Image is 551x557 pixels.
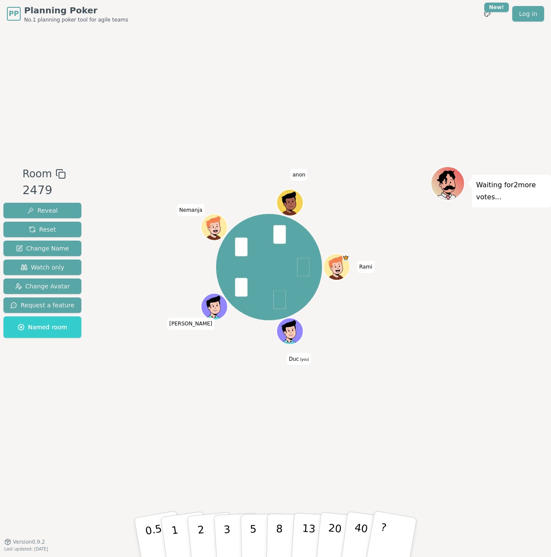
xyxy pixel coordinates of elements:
[278,319,303,344] button: Click to change your avatar
[299,358,309,362] span: (you)
[167,318,214,330] span: Click to change your name
[22,182,65,199] div: 2479
[3,222,81,237] button: Reset
[4,547,48,551] span: Last updated: [DATE]
[3,241,81,256] button: Change Name
[3,260,81,275] button: Watch only
[15,282,70,291] span: Change Avatar
[29,225,56,234] span: Reset
[3,203,81,218] button: Reveal
[13,538,45,545] span: Version 0.9.2
[343,254,349,261] span: Rami is the host
[512,6,544,22] a: Log in
[476,179,547,203] p: Waiting for 2 more votes...
[287,353,311,365] span: Click to change your name
[21,263,65,272] span: Watch only
[480,6,495,22] button: New!
[177,204,204,216] span: Click to change your name
[290,169,307,181] span: Click to change your name
[484,3,509,12] div: New!
[24,4,128,16] span: Planning Poker
[3,278,81,294] button: Change Avatar
[22,166,52,182] span: Room
[24,16,128,23] span: No.1 planning poker tool for agile teams
[18,323,67,331] span: Named room
[27,206,58,215] span: Reveal
[10,301,74,309] span: Request a feature
[357,261,375,273] span: Click to change your name
[3,297,81,313] button: Request a feature
[7,4,128,23] a: PPPlanning PokerNo.1 planning poker tool for agile teams
[4,538,45,545] button: Version0.9.2
[9,9,19,19] span: PP
[16,244,69,253] span: Change Name
[3,316,81,338] button: Named room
